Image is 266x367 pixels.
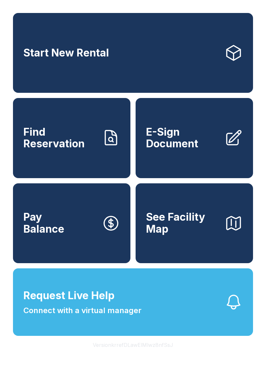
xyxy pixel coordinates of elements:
span: E-Sign Document [146,126,219,150]
a: E-Sign Document [136,98,253,178]
button: VersionkrrefDLawElMlwz8nfSsJ [88,336,178,354]
a: Start New Rental [13,13,253,93]
button: Request Live HelpConnect with a virtual manager [13,268,253,336]
a: Find Reservation [13,98,130,178]
button: See Facility Map [136,183,253,263]
span: Pay Balance [23,211,64,235]
span: Connect with a virtual manager [23,305,141,316]
button: PayBalance [13,183,130,263]
span: Request Live Help [23,288,115,303]
span: Start New Rental [23,47,109,59]
span: Find Reservation [23,126,97,150]
span: See Facility Map [146,211,219,235]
